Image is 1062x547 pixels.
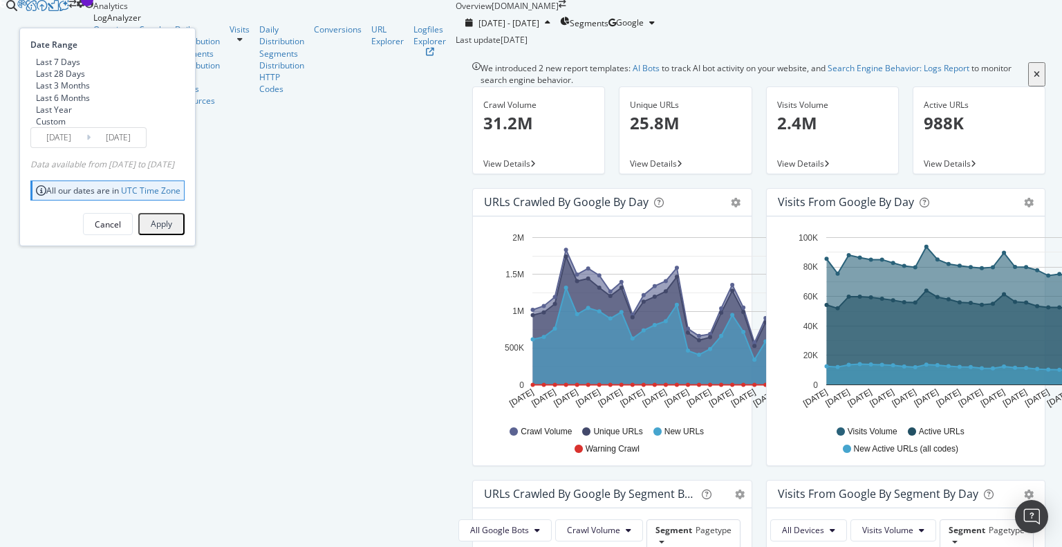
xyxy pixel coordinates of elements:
text: [DATE] [530,387,557,408]
span: Data [30,158,51,170]
input: End Date [91,128,146,147]
text: 0 [813,380,818,389]
text: [DATE] [685,387,713,408]
div: Visits from Google By Segment By Day [778,487,978,501]
text: 100K [798,232,817,242]
div: HTTP Codes [175,71,220,95]
div: Last 28 Days [36,68,85,80]
button: Google [608,12,660,34]
button: Apply [138,213,185,235]
div: [DATE] [501,34,528,46]
span: Unique URLs [593,426,642,438]
div: Last 3 Months [30,80,90,91]
a: AI Bots [633,62,660,74]
p: 31.2M [483,111,594,135]
span: Segment [949,524,985,536]
div: Apply [151,219,172,229]
div: Open Intercom Messenger [1015,500,1048,533]
div: Visits Volume [777,99,888,111]
span: All Devices [782,524,824,536]
div: Last 3 Months [36,80,90,91]
text: 500K [505,343,524,353]
text: 60K [803,291,817,301]
button: close banner [1028,62,1045,86]
a: Visits [230,24,250,35]
button: Crawl Volume [555,519,643,541]
div: Date Range [30,39,181,50]
button: Visits Volume [850,519,936,541]
text: [DATE] [663,387,691,408]
div: Last update [456,34,528,46]
span: Visits Volume [862,524,913,536]
text: [DATE] [1001,387,1029,408]
div: gear [1024,198,1034,207]
a: Daily Distribution [259,24,304,47]
button: [DATE] - [DATE] [456,17,560,30]
span: Visits Volume [848,426,897,438]
a: Search Engine Behavior: Logs Report [828,62,969,74]
input: Start Date [31,128,86,147]
a: Crawls [139,24,165,35]
text: [DATE] [823,387,851,408]
text: [DATE] [934,387,962,408]
div: All our dates are in [36,185,180,196]
text: 1M [512,306,524,316]
span: Pagetype [989,524,1025,536]
div: Resources [175,95,220,106]
text: [DATE] [912,387,940,408]
a: Logfiles Explorer [413,24,446,55]
span: View Details [777,158,824,169]
span: Crawl Volume [567,524,620,536]
text: [DATE] [890,387,917,408]
div: Daily Distribution [175,24,220,47]
span: New URLs [664,426,704,438]
a: URL Explorer [371,24,404,47]
text: 2M [512,232,524,242]
text: [DATE] [801,387,829,408]
span: Segment [655,524,692,536]
div: Last 28 Days [30,68,90,80]
svg: A chart. [484,228,886,420]
div: Unique URLs [630,99,740,111]
text: [DATE] [729,387,757,408]
text: [DATE] [1023,387,1051,408]
div: Custom [30,115,90,127]
text: 0 [519,380,524,389]
div: Cancel [95,219,121,230]
span: Warning Crawl [586,443,640,455]
div: gear [735,490,745,499]
span: Google [616,17,644,28]
div: Segments Distribution [259,48,304,71]
text: 1.5M [505,270,524,279]
a: UTC Time Zone [121,185,180,196]
div: Last 6 Months [36,92,90,104]
a: Conversions [314,24,362,35]
div: Crawl Volume [483,99,594,111]
div: Last 7 Days [30,56,90,68]
span: Segments [570,17,608,29]
span: Active URLs [919,426,965,438]
div: gear [731,198,740,207]
span: [DATE] - [DATE] [478,17,539,29]
div: Active URLs [924,99,1034,111]
div: We introduced 2 new report templates: to track AI bot activity on your website, and to monitor se... [481,62,1028,86]
text: [DATE] [707,387,735,408]
span: View Details [483,158,530,169]
a: Overview [93,24,129,35]
button: All Google Bots [458,519,552,541]
div: Last 7 Days [36,56,80,68]
text: 20K [803,351,817,360]
text: [DATE] [575,387,602,408]
div: LogAnalyzer [93,12,456,24]
div: Last 6 Months [30,92,90,104]
span: All Google Bots [470,524,529,536]
text: [DATE] [978,387,1006,408]
text: [DATE] [507,387,535,408]
p: 2.4M [777,111,888,135]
